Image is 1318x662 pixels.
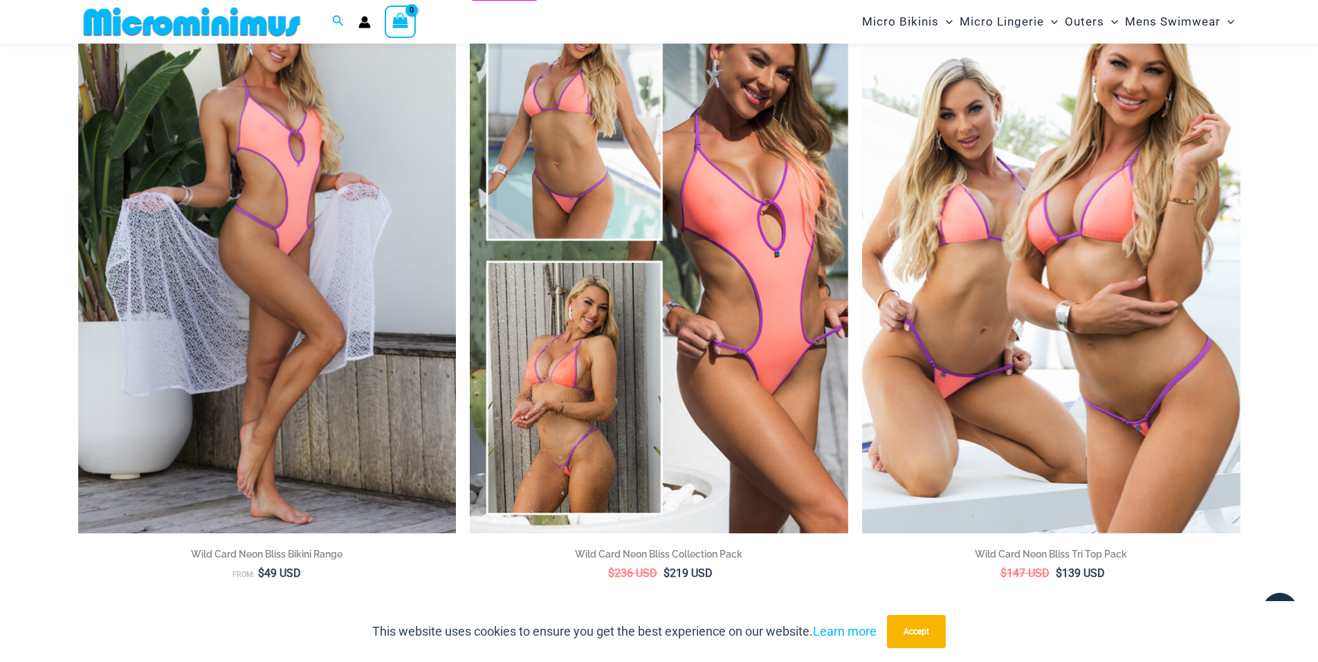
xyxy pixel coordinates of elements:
span: Mens Swimwear [1125,4,1220,39]
span: Outers [1065,4,1104,39]
nav: Site Navigation [857,2,1241,42]
a: View Shopping Cart, empty [385,6,417,37]
bdi: 147 USD [1000,567,1050,580]
a: Account icon link [358,16,371,28]
span: $ [1000,567,1007,580]
a: Micro BikinisMenu ToggleMenu Toggle [859,4,956,39]
h2: Wild Card Neon Bliss Tri Top Pack [862,547,1241,561]
h2: Wild Card Neon Bliss Bikini Range [78,547,457,561]
span: $ [1056,567,1062,580]
span: $ [258,567,264,580]
bdi: 236 USD [608,567,657,580]
span: Micro Lingerie [960,4,1044,39]
span: Menu Toggle [1104,4,1118,39]
a: Search icon link [332,13,345,30]
span: Menu Toggle [939,4,953,39]
img: MM SHOP LOGO FLAT [78,6,306,37]
span: Micro Bikinis [862,4,939,39]
span: From: [232,570,255,579]
a: Mens SwimwearMenu ToggleMenu Toggle [1122,4,1238,39]
p: This website uses cookies to ensure you get the best experience on our website. [372,621,877,642]
a: Wild Card Neon Bliss Tri Top Pack [862,547,1241,566]
bdi: 219 USD [663,567,713,580]
a: Wild Card Neon Bliss Bikini Range [78,547,457,566]
a: Wild Card Neon Bliss Collection Pack [470,547,848,566]
a: Micro LingerieMenu ToggleMenu Toggle [956,4,1061,39]
span: $ [663,567,670,580]
span: $ [608,567,614,580]
span: Menu Toggle [1044,4,1058,39]
a: OutersMenu ToggleMenu Toggle [1061,4,1122,39]
bdi: 49 USD [258,567,301,580]
button: Accept [887,615,946,648]
a: Learn more [813,624,877,638]
bdi: 139 USD [1056,567,1105,580]
h2: Wild Card Neon Bliss Collection Pack [470,547,848,561]
span: Menu Toggle [1220,4,1234,39]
